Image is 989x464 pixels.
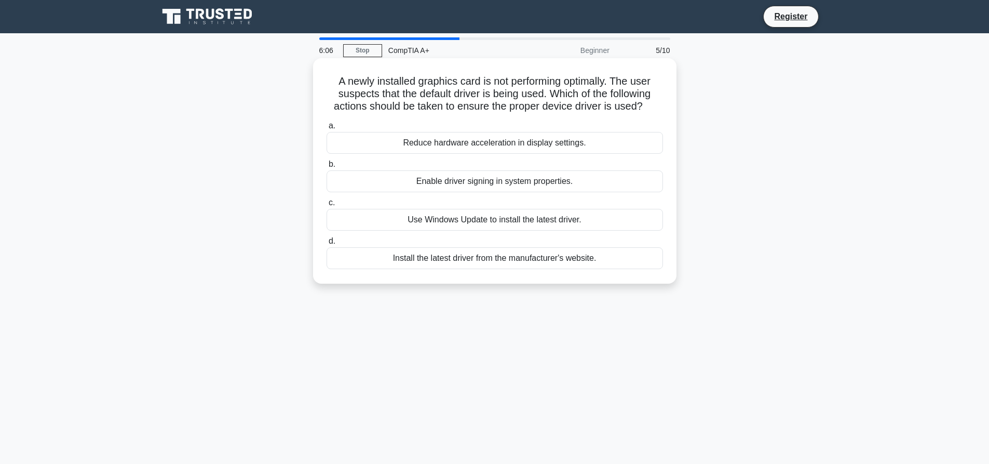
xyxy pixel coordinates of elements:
[329,160,335,168] span: b.
[768,10,814,23] a: Register
[329,236,335,245] span: d.
[343,44,382,57] a: Stop
[327,247,663,269] div: Install the latest driver from the manufacturer's website.
[329,198,335,207] span: c.
[382,40,525,61] div: CompTIA A+
[327,170,663,192] div: Enable driver signing in system properties.
[525,40,616,61] div: Beginner
[327,132,663,154] div: Reduce hardware acceleration in display settings.
[329,121,335,130] span: a.
[616,40,676,61] div: 5/10
[326,75,664,113] h5: A newly installed graphics card is not performing optimally. The user suspects that the default d...
[327,209,663,231] div: Use Windows Update to install the latest driver.
[313,40,343,61] div: 6:06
